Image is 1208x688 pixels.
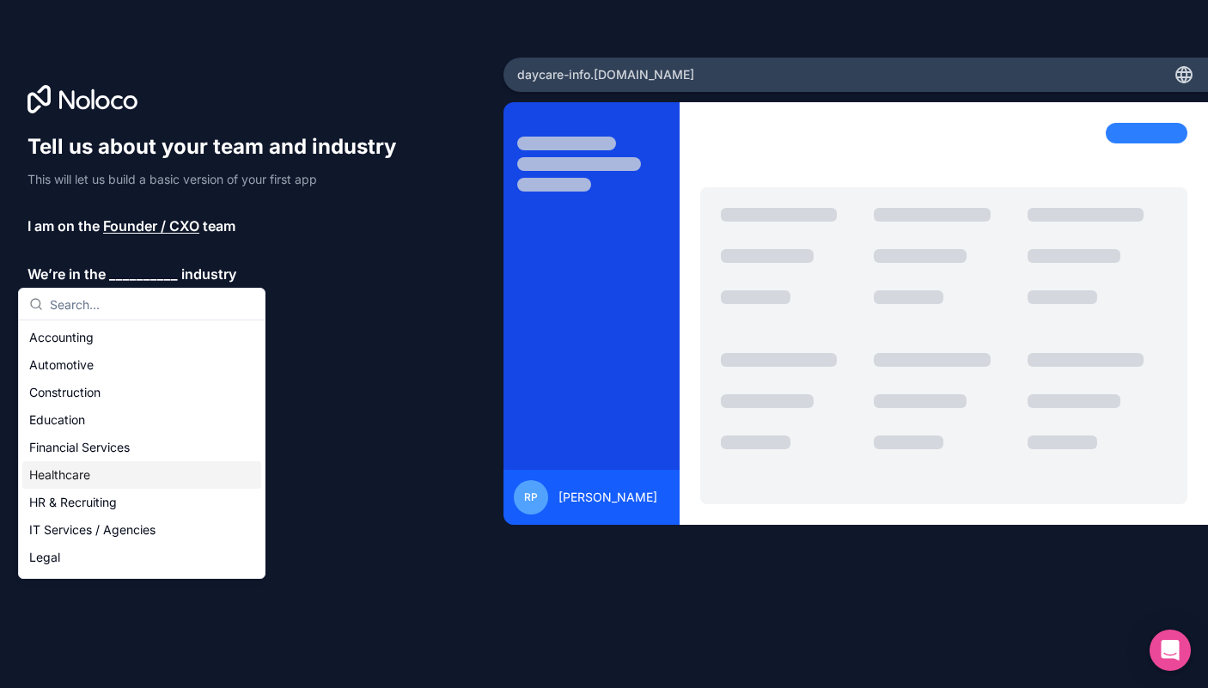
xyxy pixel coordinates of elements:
div: Automotive [22,351,261,379]
div: Construction [22,379,261,406]
div: Financial Services [22,434,261,461]
span: daycare-info .[DOMAIN_NAME] [517,66,694,83]
input: Search... [50,289,254,320]
div: IT Services / Agencies [22,516,261,544]
span: I am on the [27,216,100,236]
span: __________ [109,264,178,284]
span: [PERSON_NAME] [558,489,657,506]
div: Suggestions [19,320,265,578]
div: Open Intercom Messenger [1150,630,1191,671]
p: This will let us build a basic version of your first app [27,171,412,188]
div: Accounting [22,324,261,351]
span: We’re in the [27,264,106,284]
h1: Tell us about your team and industry [27,133,412,161]
div: Education [22,406,261,434]
span: Founder / CXO [103,216,199,236]
div: Legal [22,544,261,571]
span: team [203,216,235,236]
div: HR & Recruiting [22,489,261,516]
span: industry [181,264,236,284]
div: Manufacturing [22,571,261,599]
span: RP [524,490,538,504]
div: Healthcare [22,461,261,489]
